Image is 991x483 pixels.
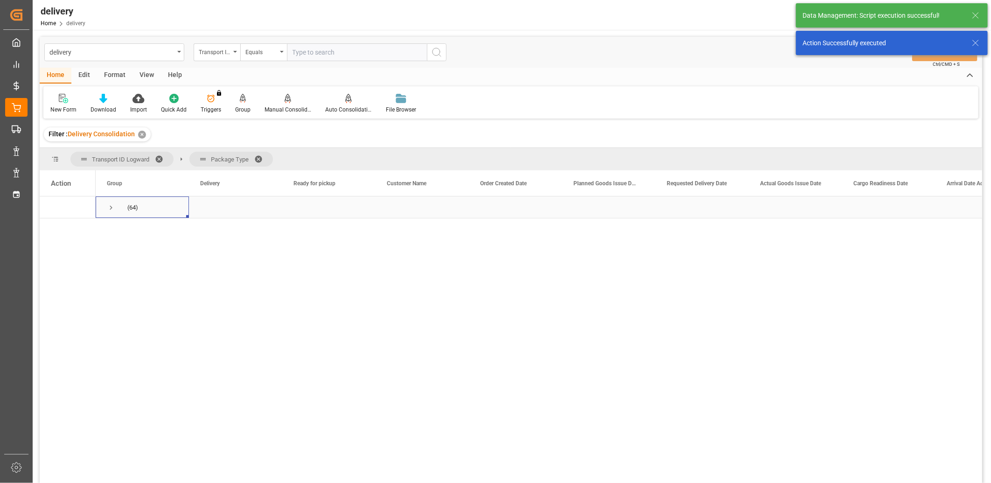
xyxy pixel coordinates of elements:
span: Actual Goods Issue Date [760,180,821,187]
div: Auto Consolidation [325,105,372,114]
div: Equals [245,46,277,56]
span: Requested Delivery Date [667,180,727,187]
div: Action [51,179,71,188]
div: Transport ID Logward [199,46,230,56]
span: Package Type [211,156,249,163]
div: Data Management: Script execution successful! [803,11,963,21]
span: Delivery Consolidation [68,130,135,138]
div: Action Successfully executed [803,38,963,48]
span: Group [107,180,122,187]
span: Cargo Readiness Date [853,180,908,187]
span: Delivery [200,180,220,187]
input: Type to search [287,43,427,61]
div: delivery [49,46,174,57]
div: Help [161,68,189,84]
button: open menu [44,43,184,61]
span: Filter : [49,130,68,138]
div: delivery [41,4,85,18]
div: Manual Consolidation [265,105,311,114]
span: (64) [127,197,138,218]
span: Ready for pickup [293,180,335,187]
div: Download [91,105,116,114]
div: New Form [50,105,77,114]
div: Home [40,68,71,84]
div: ✕ [138,131,146,139]
div: File Browser [386,105,416,114]
div: Import [130,105,147,114]
div: View [133,68,161,84]
button: open menu [240,43,287,61]
a: Home [41,20,56,27]
span: Planned Goods Issue Date [573,180,636,187]
span: Transport ID Logward [92,156,149,163]
span: Order Created Date [480,180,527,187]
div: Group [235,105,251,114]
span: Ctrl/CMD + S [933,61,960,68]
button: search button [427,43,447,61]
div: Quick Add [161,105,187,114]
div: Press SPACE to select this row. [40,196,96,218]
button: open menu [194,43,240,61]
div: Format [97,68,133,84]
div: Edit [71,68,97,84]
span: Customer Name [387,180,426,187]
